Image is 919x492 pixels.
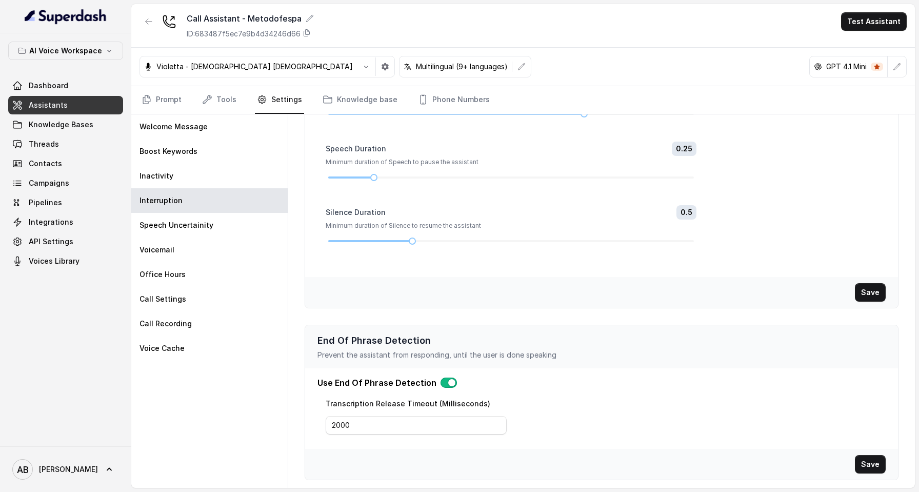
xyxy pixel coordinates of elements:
svg: openai logo [814,63,822,71]
a: Dashboard [8,76,123,95]
a: Threads [8,135,123,153]
p: Voice Cache [139,343,185,353]
a: Knowledge base [321,86,399,114]
span: Pipelines [29,198,62,208]
a: Settings [255,86,304,114]
p: Boost Keywords [139,146,197,156]
span: Integrations [29,217,73,227]
a: [PERSON_NAME] [8,455,123,484]
label: Transcription Release Timeout (Milliseconds) [326,399,490,408]
button: Save [855,455,886,474]
label: Speech Duration [326,144,386,154]
a: Integrations [8,213,123,231]
label: Silence Duration [326,207,386,218]
p: ID: 683487f5ec7e9b4d34246d66 [187,29,301,39]
nav: Tabs [139,86,907,114]
p: Minimum duration of Speech to pause the assistant [326,158,696,166]
p: Speech Uncertainity [139,220,213,230]
span: Voices Library [29,256,79,266]
a: Campaigns [8,174,123,192]
p: Violetta - [DEMOGRAPHIC_DATA] [DEMOGRAPHIC_DATA] [156,62,353,72]
p: Multilingual (9+ languages) [416,62,508,72]
span: Assistants [29,100,68,110]
p: Office Hours [139,269,186,280]
span: [PERSON_NAME] [39,464,98,475]
p: AI Voice Workspace [29,45,102,57]
a: Assistants [8,96,123,114]
a: Tools [200,86,238,114]
a: Voices Library [8,252,123,270]
a: Knowledge Bases [8,115,123,134]
button: Test Assistant [841,12,907,31]
span: Threads [29,139,59,149]
p: Welcome Message [139,122,208,132]
p: Voicemail [139,245,174,255]
span: Dashboard [29,81,68,91]
span: Contacts [29,159,62,169]
p: Interruption [139,195,183,206]
a: API Settings [8,232,123,251]
button: AI Voice Workspace [8,42,123,60]
a: Contacts [8,154,123,173]
p: Call Settings [139,294,186,304]
text: AB [17,464,29,475]
a: Phone Numbers [416,86,492,114]
span: 0.5 [676,205,696,220]
p: Use End Of Phrase Detection [317,377,436,389]
img: light.svg [25,8,107,25]
a: Pipelines [8,193,123,212]
p: Minimum duration of Silence to resume the assistant [326,222,696,230]
span: Campaigns [29,178,69,188]
p: End Of Phrase Detection [317,333,886,348]
p: GPT 4.1 Mini [826,62,867,72]
div: Call Assistant - Metodofespa [187,12,314,25]
p: Inactivity [139,171,173,181]
p: Prevent the assistant from responding, until the user is done speaking [317,350,886,360]
a: Prompt [139,86,184,114]
span: 0.25 [672,142,696,156]
p: Call Recording [139,319,192,329]
span: Knowledge Bases [29,120,93,130]
span: API Settings [29,237,73,247]
button: Save [855,283,886,302]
